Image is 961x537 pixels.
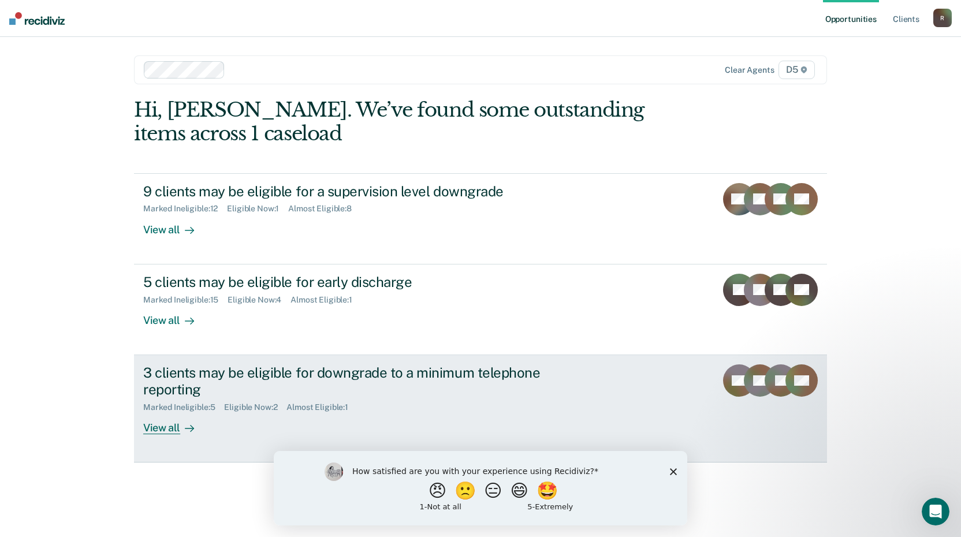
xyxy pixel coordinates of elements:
[779,61,815,79] span: D5
[227,204,288,214] div: Eligible Now : 1
[134,98,688,146] div: Hi, [PERSON_NAME]. We’ve found some outstanding items across 1 caseload
[143,274,549,290] div: 5 clients may be eligible for early discharge
[143,214,208,236] div: View all
[288,204,361,214] div: Almost Eligible : 8
[143,295,228,305] div: Marked Ineligible : 15
[274,451,687,525] iframe: Survey by Kim from Recidiviz
[286,402,357,412] div: Almost Eligible : 1
[290,295,362,305] div: Almost Eligible : 1
[143,183,549,200] div: 9 clients may be eligible for a supervision level downgrade
[933,9,952,27] button: R
[143,204,227,214] div: Marked Ineligible : 12
[143,364,549,398] div: 3 clients may be eligible for downgrade to a minimum telephone reporting
[143,304,208,327] div: View all
[922,498,949,525] iframe: Intercom live chat
[134,173,827,264] a: 9 clients may be eligible for a supervision level downgradeMarked Ineligible:12Eligible Now:1Almo...
[228,295,290,305] div: Eligible Now : 4
[725,65,774,75] div: Clear agents
[134,264,827,355] a: 5 clients may be eligible for early dischargeMarked Ineligible:15Eligible Now:4Almost Eligible:1V...
[134,355,827,463] a: 3 clients may be eligible for downgrade to a minimum telephone reportingMarked Ineligible:5Eligib...
[143,412,208,434] div: View all
[143,402,224,412] div: Marked Ineligible : 5
[9,12,65,25] img: Recidiviz
[224,402,286,412] div: Eligible Now : 2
